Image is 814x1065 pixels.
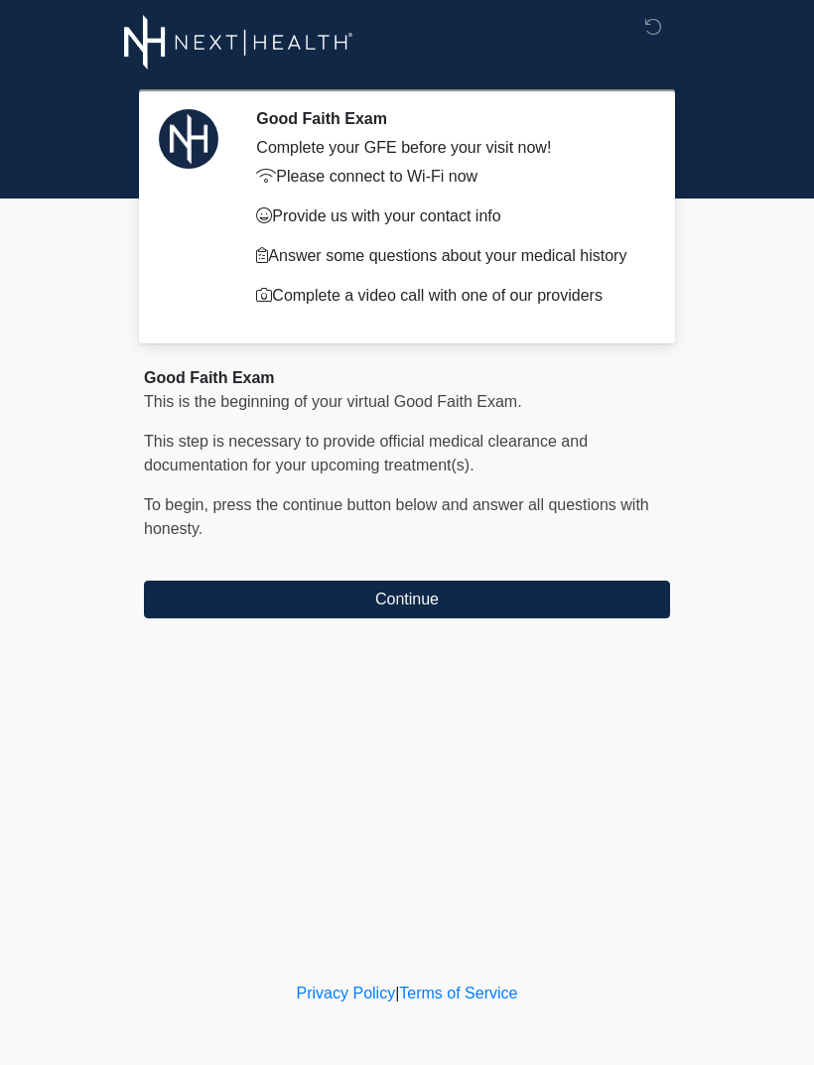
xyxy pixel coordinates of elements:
[144,496,649,537] span: To begin, ﻿﻿﻿﻿﻿﻿press the continue button below and answer all questions with honesty.
[144,366,670,390] div: Good Faith Exam
[144,581,670,618] button: Continue
[399,985,517,1001] a: Terms of Service
[297,985,396,1001] a: Privacy Policy
[159,109,218,169] img: Agent Avatar
[395,985,399,1001] a: |
[256,136,640,160] div: Complete your GFE before your visit now!
[256,244,640,268] p: Answer some questions about your medical history
[256,165,640,189] p: Please connect to Wi-Fi now
[144,393,522,410] span: This is the beginning of your virtual Good Faith Exam.
[256,204,640,228] p: Provide us with your contact info
[256,109,640,128] h2: Good Faith Exam
[256,284,640,308] p: Complete a video call with one of our providers
[144,433,588,473] span: This step is necessary to provide official medical clearance and documentation for your upcoming ...
[124,15,353,69] img: Next-Health Logo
